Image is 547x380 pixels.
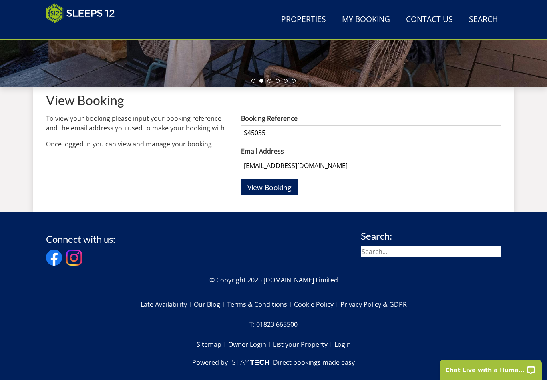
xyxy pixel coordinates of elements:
a: T: 01823 665500 [249,318,298,331]
iframe: Customer reviews powered by Trustpilot [42,28,126,35]
input: Search... [361,246,501,257]
p: Once logged in you can view and manage your booking. [46,139,228,149]
a: My Booking [339,11,393,29]
a: Search [466,11,501,29]
img: scrumpy.png [231,358,269,367]
a: Login [334,338,351,351]
input: Your booking reference, e.g. S232 [241,125,501,140]
a: Owner Login [228,338,273,351]
h3: Search: [361,231,501,241]
label: Email Address [241,146,501,156]
a: Late Availability [141,298,194,311]
a: Our Blog [194,298,227,311]
h3: Connect with us: [46,234,115,244]
label: Booking Reference [241,114,501,123]
img: Instagram [66,250,82,266]
span: View Booking [247,182,292,192]
p: © Copyright 2025 [DOMAIN_NAME] Limited [46,275,501,285]
a: Powered byDirect bookings made easy [192,358,354,367]
p: To view your booking please input your booking reference and the email address you used to make y... [46,114,228,133]
a: List your Property [273,338,334,351]
img: Facebook [46,250,62,266]
a: Cookie Policy [294,298,340,311]
button: View Booking [241,179,298,195]
iframe: LiveChat chat widget [434,355,547,380]
img: Sleeps 12 [46,3,115,23]
h1: View Booking [46,93,501,107]
a: Terms & Conditions [227,298,294,311]
input: The email address you used to make the booking [241,158,501,173]
a: Sitemap [197,338,228,351]
a: Properties [278,11,329,29]
a: Privacy Policy & GDPR [340,298,407,311]
a: Contact Us [403,11,456,29]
